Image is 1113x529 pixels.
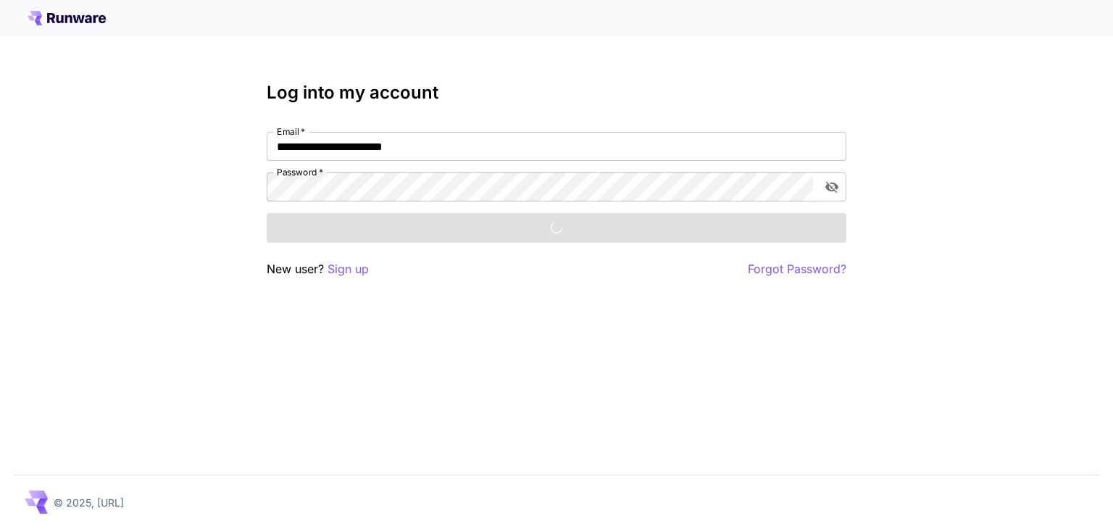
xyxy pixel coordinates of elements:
button: toggle password visibility [819,174,845,200]
p: © 2025, [URL] [54,495,124,510]
h3: Log into my account [267,83,846,103]
button: Sign up [328,260,369,278]
label: Email [277,125,305,138]
p: New user? [267,260,369,278]
label: Password [277,166,323,178]
button: Forgot Password? [748,260,846,278]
